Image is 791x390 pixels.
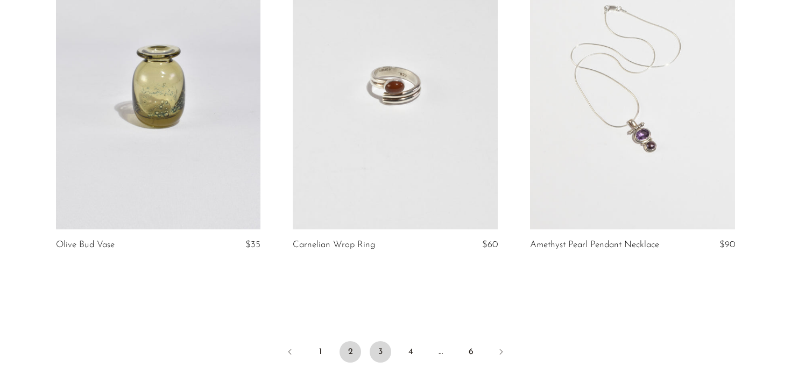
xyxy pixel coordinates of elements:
a: 4 [400,341,421,363]
a: Olive Bud Vase [56,240,115,250]
a: Carnelian Wrap Ring [293,240,375,250]
a: 6 [460,341,482,363]
a: 1 [309,341,331,363]
span: $60 [482,240,498,249]
span: $90 [719,240,735,249]
span: $35 [245,240,260,249]
span: … [430,341,451,363]
a: Next [490,341,512,365]
a: Previous [279,341,301,365]
a: Amethyst Pearl Pendant Necklace [530,240,659,250]
a: 3 [370,341,391,363]
span: 2 [340,341,361,363]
